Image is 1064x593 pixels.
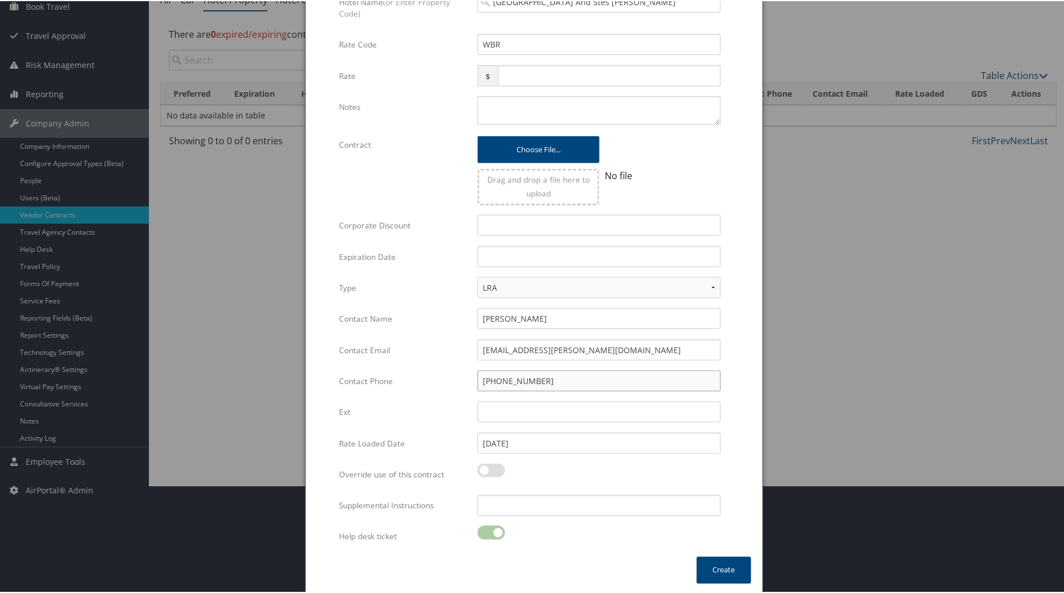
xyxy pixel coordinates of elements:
span: Drag and drop a file here to upload [487,173,590,197]
label: Contact Email [339,338,469,360]
label: Rate Loaded Date [339,432,469,453]
label: Rate Code [339,33,469,54]
label: Supplemental Instructions [339,494,469,516]
span: $ [478,64,498,85]
label: Override use of this contract [339,462,469,484]
label: Contract [339,133,469,155]
label: Expiration Date [339,245,469,267]
label: Type [339,276,469,298]
label: Notes [339,95,469,117]
label: Contact Name [339,307,469,329]
input: (___) ___-____ [478,369,721,390]
label: Help desk ticket [339,525,469,547]
label: Rate [339,64,469,86]
label: Ext [339,400,469,422]
button: Create [697,556,751,583]
label: Corporate Discount [339,214,469,235]
span: No file [605,168,633,181]
label: Contact Phone [339,369,469,391]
